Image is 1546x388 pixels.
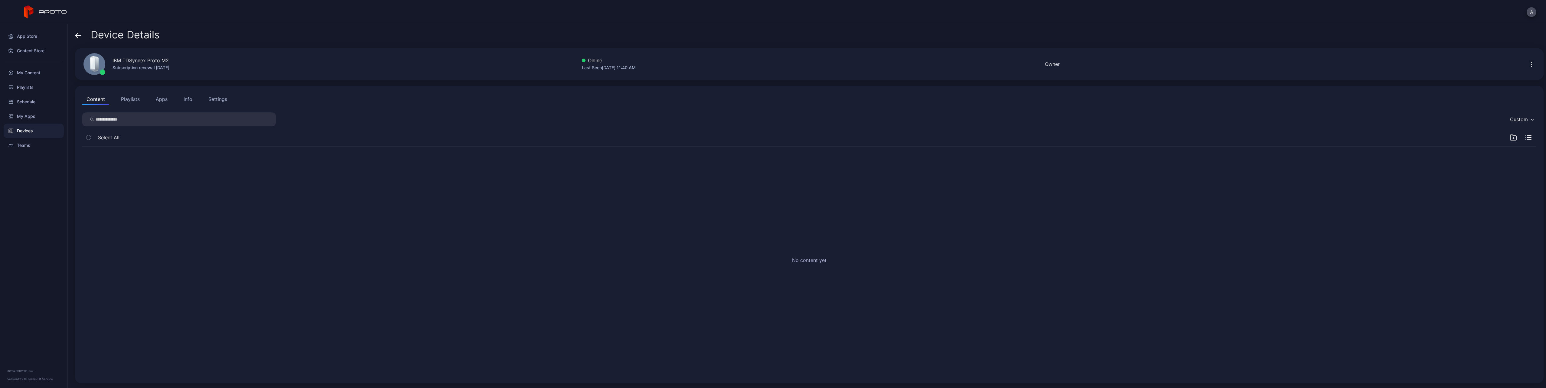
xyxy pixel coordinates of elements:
button: Content [82,93,109,105]
button: Info [179,93,197,105]
div: Custom [1510,116,1528,122]
div: © 2025 PROTO, Inc. [7,369,60,373]
button: Apps [152,93,172,105]
div: Online [582,57,636,64]
a: App Store [4,29,64,44]
a: My Apps [4,109,64,124]
div: Last Seen [DATE] 11:40 AM [582,64,636,71]
button: Settings [204,93,231,105]
span: Version 1.12.0 • [7,377,28,381]
div: Info [184,95,192,103]
a: Playlists [4,80,64,95]
span: Device Details [91,29,160,40]
div: IBM TDSynnex Proto M2 [113,57,169,64]
a: Teams [4,138,64,153]
button: Playlists [117,93,144,105]
div: Subscription renewal [DATE] [113,64,169,71]
div: Owner [1045,60,1060,68]
span: Select All [98,134,119,141]
a: Schedule [4,95,64,109]
button: A [1527,7,1536,17]
a: Devices [4,124,64,138]
a: My Content [4,66,64,80]
h2: No content yet [792,257,827,264]
button: Custom [1507,112,1536,126]
a: Terms Of Service [28,377,53,381]
a: Content Store [4,44,64,58]
div: Settings [208,95,227,103]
